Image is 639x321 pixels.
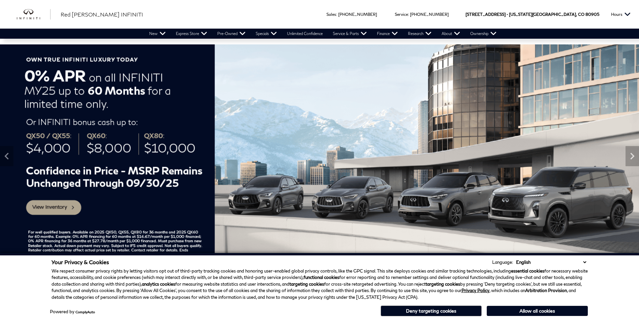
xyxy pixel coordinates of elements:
strong: Arbitration Provision [525,288,567,293]
a: Finance [372,29,403,39]
strong: functional cookies [303,275,339,280]
a: [PHONE_NUMBER] [410,12,449,17]
strong: targeting cookies [289,281,324,287]
div: Language: [492,260,513,264]
a: Service & Parts [328,29,372,39]
nav: Main Navigation [144,29,502,39]
a: Ownership [465,29,502,39]
div: Powered by [50,310,95,314]
a: Privacy Policy [461,288,489,293]
a: Pre-Owned [212,29,251,39]
a: [PHONE_NUMBER] [338,12,377,17]
p: We respect consumer privacy rights by letting visitors opt out of third-party tracking cookies an... [52,268,588,301]
a: ComplyAuto [75,310,95,314]
span: Your Privacy & Cookies [52,259,109,265]
strong: essential cookies [511,268,544,274]
a: [STREET_ADDRESS] • [US_STATE][GEOGRAPHIC_DATA], CO 80905 [466,12,599,17]
select: Language Select [514,259,588,265]
span: : [408,12,409,17]
a: Specials [251,29,282,39]
span: Red [PERSON_NAME] INFINITI [61,11,143,17]
a: Express Store [171,29,212,39]
span: Service [395,12,408,17]
a: Red [PERSON_NAME] INFINITI [61,10,143,19]
strong: analytics cookies [142,281,175,287]
a: Unlimited Confidence [282,29,328,39]
span: Sales [326,12,336,17]
div: Next [626,146,639,166]
a: Research [403,29,437,39]
a: infiniti [17,9,51,20]
button: Allow all cookies [487,306,588,316]
span: : [336,12,337,17]
strong: targeting cookies [425,281,460,287]
img: INFINITI [17,9,51,20]
button: Deny targeting cookies [381,306,482,316]
a: New [144,29,171,39]
a: About [437,29,465,39]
